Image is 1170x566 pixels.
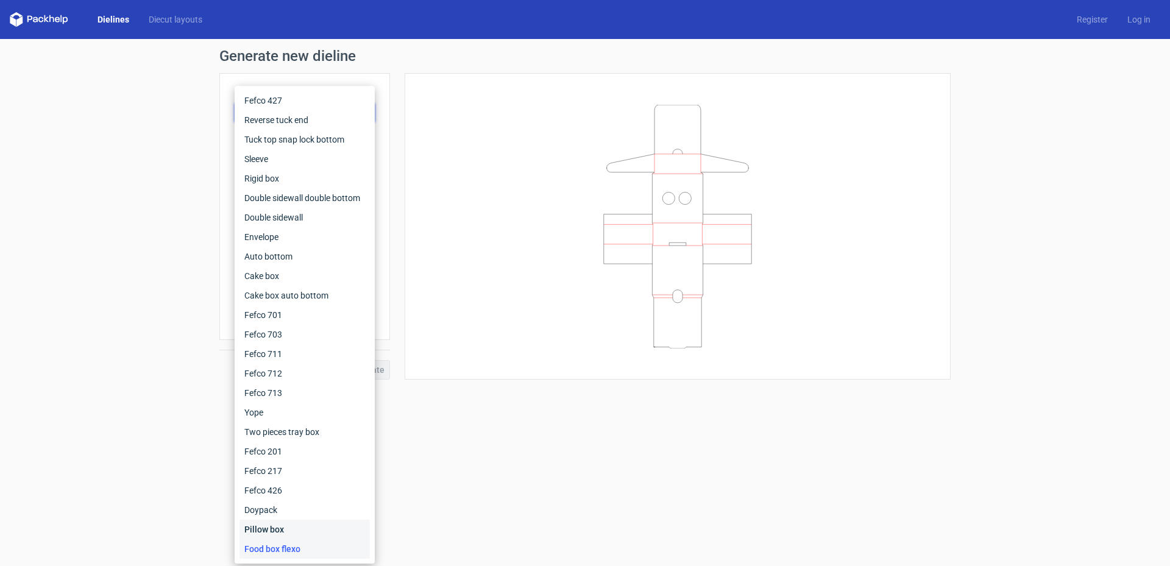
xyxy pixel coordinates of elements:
[239,344,370,364] div: Fefco 711
[239,442,370,461] div: Fefco 201
[239,364,370,383] div: Fefco 712
[239,539,370,559] div: Food box flexo
[1118,13,1160,26] a: Log in
[239,208,370,227] div: Double sidewall
[139,13,212,26] a: Diecut layouts
[239,520,370,539] div: Pillow box
[88,13,139,26] a: Dielines
[219,49,951,63] h1: Generate new dieline
[239,91,370,110] div: Fefco 427
[239,247,370,266] div: Auto bottom
[239,266,370,286] div: Cake box
[239,383,370,403] div: Fefco 713
[239,188,370,208] div: Double sidewall double bottom
[239,403,370,422] div: Yope
[239,422,370,442] div: Two pieces tray box
[239,461,370,481] div: Fefco 217
[1067,13,1118,26] a: Register
[239,149,370,169] div: Sleeve
[239,169,370,188] div: Rigid box
[239,305,370,325] div: Fefco 701
[239,110,370,130] div: Reverse tuck end
[239,130,370,149] div: Tuck top snap lock bottom
[239,500,370,520] div: Doypack
[239,227,370,247] div: Envelope
[239,481,370,500] div: Fefco 426
[239,325,370,344] div: Fefco 703
[239,286,370,305] div: Cake box auto bottom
